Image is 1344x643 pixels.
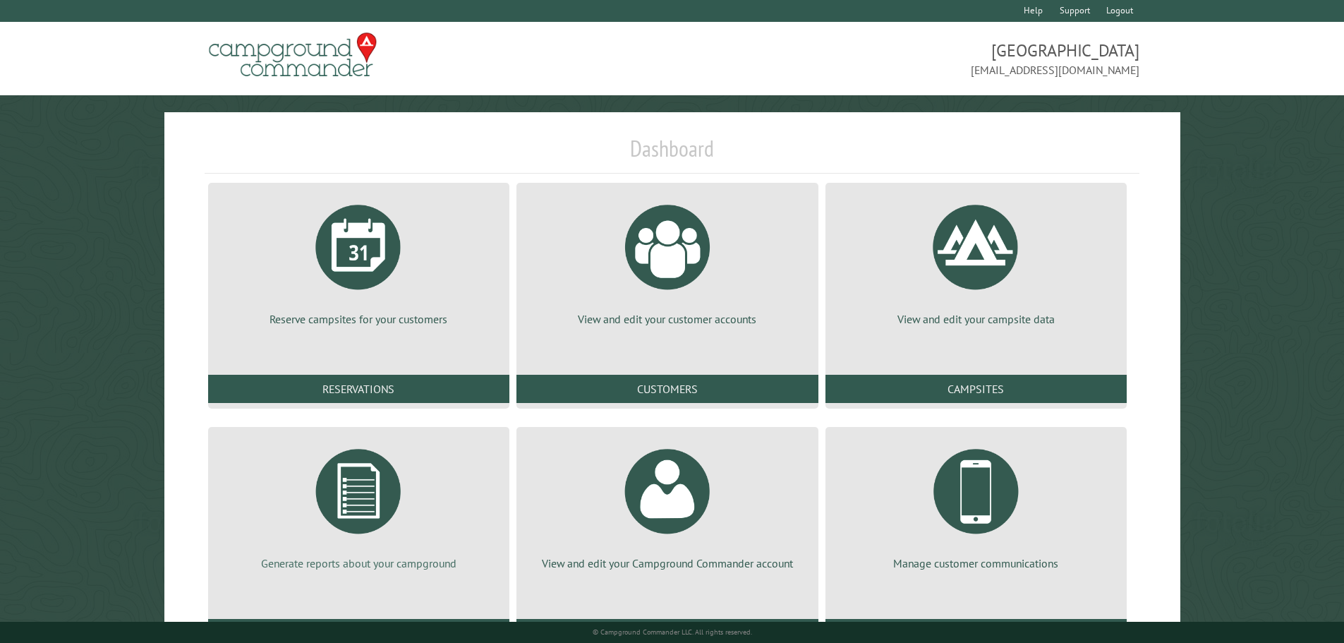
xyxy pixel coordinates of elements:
p: View and edit your campsite data [842,311,1110,327]
a: Generate reports about your campground [225,438,492,571]
a: Customers [516,375,818,403]
span: [GEOGRAPHIC_DATA] [EMAIL_ADDRESS][DOMAIN_NAME] [672,39,1140,78]
a: View and edit your Campground Commander account [533,438,801,571]
a: Manage customer communications [842,438,1110,571]
a: View and edit your campsite data [842,194,1110,327]
p: View and edit your Campground Commander account [533,555,801,571]
h1: Dashboard [205,135,1140,174]
a: Campsites [825,375,1127,403]
p: Generate reports about your campground [225,555,492,571]
a: Reserve campsites for your customers [225,194,492,327]
p: View and edit your customer accounts [533,311,801,327]
p: Manage customer communications [842,555,1110,571]
img: Campground Commander [205,28,381,83]
a: Reservations [208,375,509,403]
small: © Campground Commander LLC. All rights reserved. [593,627,752,637]
a: View and edit your customer accounts [533,194,801,327]
p: Reserve campsites for your customers [225,311,492,327]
